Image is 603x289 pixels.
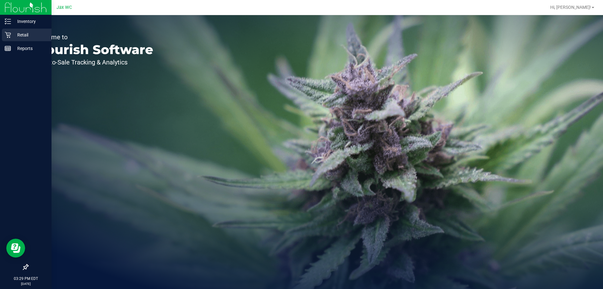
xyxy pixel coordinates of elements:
[34,43,153,56] p: Flourish Software
[3,276,49,281] p: 03:29 PM EDT
[34,34,153,40] p: Welcome to
[11,31,49,39] p: Retail
[11,18,49,25] p: Inventory
[5,18,11,25] inline-svg: Inventory
[34,59,153,65] p: Seed-to-Sale Tracking & Analytics
[6,239,25,258] iframe: Resource center
[5,32,11,38] inline-svg: Retail
[57,5,72,10] span: Jax WC
[3,281,49,286] p: [DATE]
[550,5,591,10] span: Hi, [PERSON_NAME]!
[11,45,49,52] p: Reports
[5,45,11,52] inline-svg: Reports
